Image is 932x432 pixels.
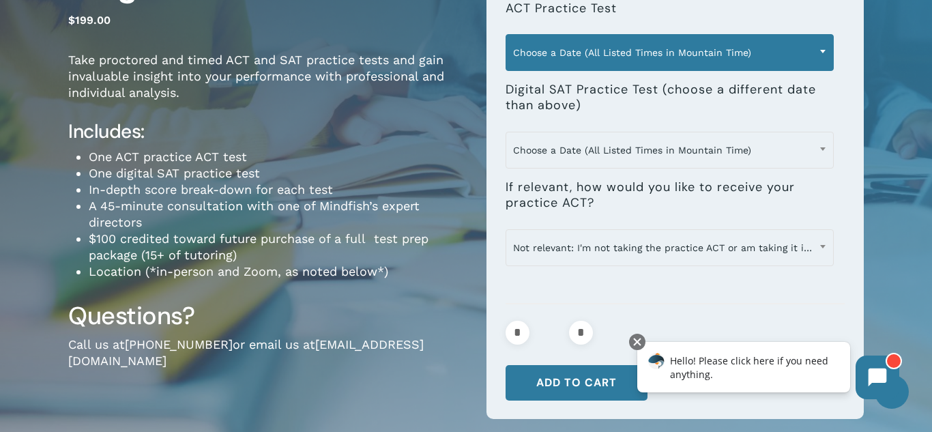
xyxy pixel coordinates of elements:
label: If relevant, how would you like to receive your practice ACT? [506,179,834,212]
bdi: 199.00 [68,14,111,27]
a: [EMAIL_ADDRESS][DOMAIN_NAME] [68,337,424,368]
h3: Questions? [68,300,466,332]
iframe: Chatbot [623,331,913,413]
li: $100 credited toward future purchase of a full test prep package (15+ of tutoring) [89,231,466,263]
li: One ACT practice ACT test [89,149,466,165]
span: Not relevant: I'm not taking the practice ACT or am taking it in-person [506,229,834,266]
a: [PHONE_NUMBER] [125,337,233,351]
li: In-depth score break-down for each test [89,182,466,198]
span: Not relevant: I'm not taking the practice ACT or am taking it in-person [506,233,834,262]
button: Add to cart [506,365,647,401]
span: Choose a Date (All Listed Times in Mountain Time) [506,132,834,169]
li: A 45-minute consultation with one of Mindfish’s expert directors [89,198,466,231]
label: Digital SAT Practice Test (choose a different date than above) [506,82,834,114]
h4: Includes: [68,119,466,144]
label: ACT Practice Test [506,1,617,16]
span: Choose a Date (All Listed Times in Mountain Time) [506,34,834,71]
input: Product quantity [534,321,565,345]
li: Location (*in-person and Zoom, as noted below*) [89,263,466,280]
span: Choose a Date (All Listed Times in Mountain Time) [506,38,834,67]
li: One digital SAT practice test [89,165,466,182]
p: Take proctored and timed ACT and SAT practice tests and gain invaluable insight into your perform... [68,52,466,119]
p: Call us at or email us at [68,336,466,388]
span: Choose a Date (All Listed Times in Mountain Time) [506,136,834,164]
span: $ [68,14,75,27]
